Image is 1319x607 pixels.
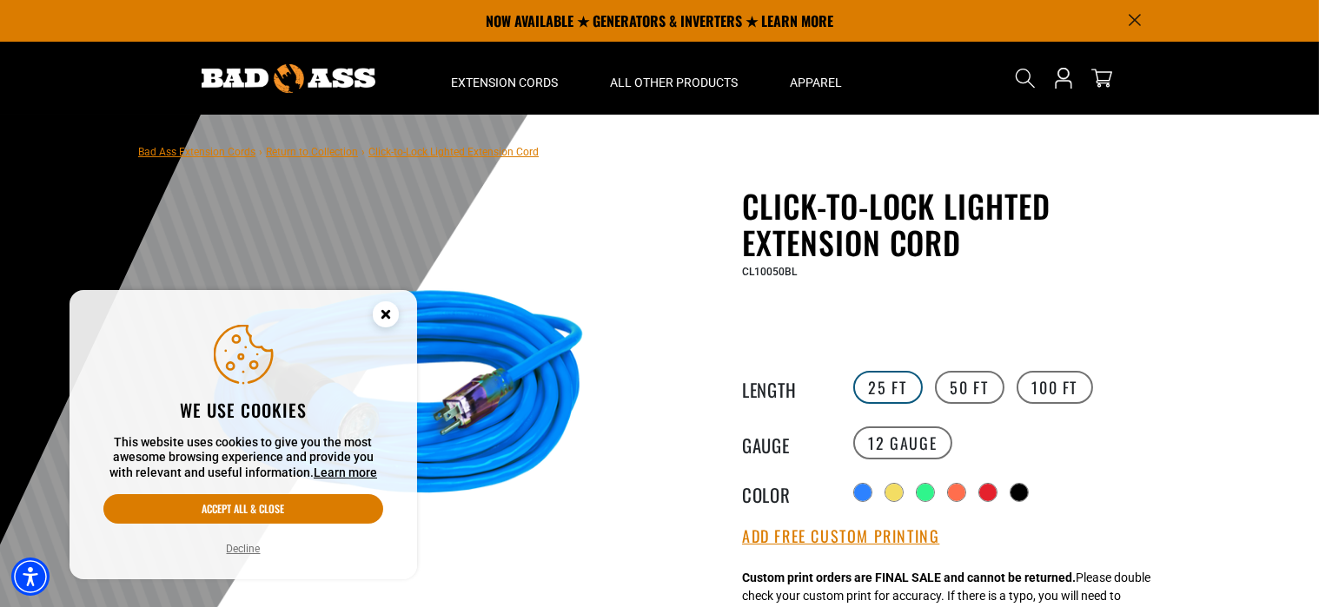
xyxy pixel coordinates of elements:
summary: Extension Cords [425,42,584,115]
span: Click-to-Lock Lighted Extension Cord [368,146,539,158]
legend: Color [742,481,829,504]
span: CL10050BL [742,266,797,278]
label: 25 FT [853,371,923,404]
summary: All Other Products [584,42,764,115]
button: Accept all & close [103,494,383,524]
a: This website uses cookies to give you the most awesome browsing experience and provide you with r... [314,465,377,479]
label: 100 FT [1017,371,1094,404]
span: Apparel [790,75,842,90]
button: Decline [222,540,266,558]
button: Add Free Custom Printing [742,527,939,546]
a: Bad Ass Extension Cords [138,146,255,158]
strong: Custom print orders are FINAL SALE and cannot be returned. [742,571,1076,584]
a: Return to Collection [266,146,358,158]
summary: Search [1011,64,1039,92]
legend: Length [742,376,829,399]
h1: Click-to-Lock Lighted Extension Cord [742,188,1168,261]
p: This website uses cookies to give you the most awesome browsing experience and provide you with r... [103,435,383,481]
legend: Gauge [742,432,829,454]
aside: Cookie Consent [70,290,417,580]
label: 12 Gauge [853,426,953,459]
summary: Apparel [764,42,868,115]
h2: We use cookies [103,399,383,421]
span: › [361,146,365,158]
span: Extension Cords [451,75,558,90]
span: › [259,146,262,158]
nav: breadcrumbs [138,141,539,162]
img: Bad Ass Extension Cords [202,64,375,93]
div: Accessibility Menu [11,558,50,596]
span: All Other Products [610,75,738,90]
label: 50 FT [935,371,1004,404]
